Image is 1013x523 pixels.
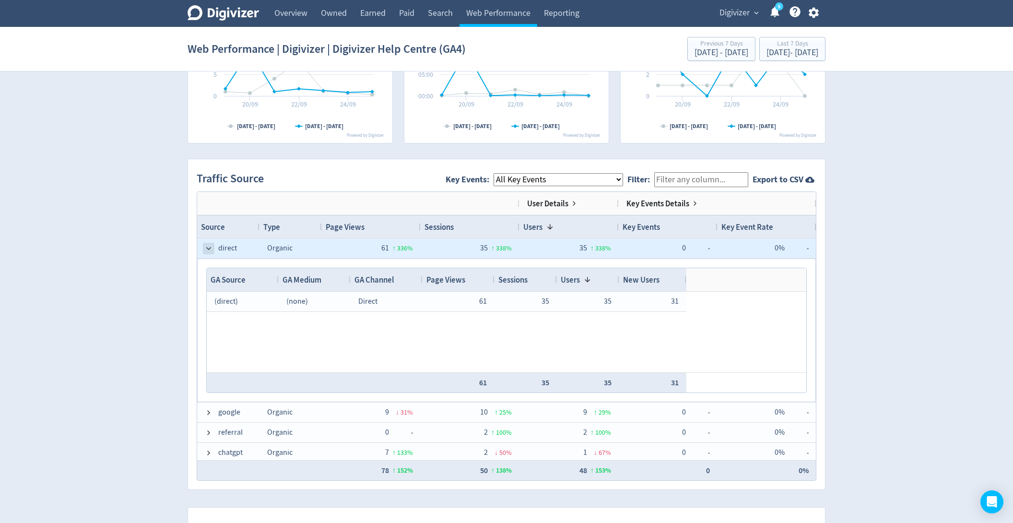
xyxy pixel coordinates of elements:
[381,465,389,475] span: 78
[498,274,528,285] span: Sessions
[491,244,495,252] span: ↑
[706,465,710,475] span: 0
[484,428,488,437] span: 2
[400,408,413,416] span: 31 %
[775,407,785,417] span: 0%
[695,40,748,48] div: Previous 7 Days
[686,423,710,442] span: -
[396,408,399,416] span: ↓
[389,423,413,442] span: -
[675,100,691,108] text: 20/09
[305,122,343,130] text: [DATE] - [DATE]
[499,408,512,416] span: 25 %
[479,297,487,306] span: 61
[197,171,268,187] h2: Traffic Source
[671,378,679,388] span: 31
[719,5,750,21] span: Digivizer
[556,100,572,108] text: 24/09
[716,5,761,21] button: Digivizer
[495,448,498,457] span: ↓
[354,274,394,285] span: GA Channel
[213,92,217,100] text: 0
[623,222,660,232] span: Key Events
[326,222,365,232] span: Page Views
[385,448,389,457] span: 7
[721,222,773,232] span: Key Event Rate
[682,428,686,437] span: 0
[542,297,549,306] span: 35
[682,243,686,253] span: 0
[646,92,649,100] text: 0
[491,428,495,437] span: ↑
[527,198,568,209] span: User Details
[775,243,785,253] span: 0%
[626,198,689,209] span: Key Events Details
[599,448,611,457] span: 67 %
[397,466,413,475] span: 152 %
[267,448,293,457] span: Organic
[397,244,413,252] span: 336 %
[523,222,542,232] span: Users
[766,40,818,48] div: Last 7 Days
[392,244,396,252] span: ↑
[499,448,512,457] span: 50 %
[579,243,587,253] span: 35
[775,448,785,457] span: 0%
[496,466,512,475] span: 138 %
[595,466,611,475] span: 153 %
[686,239,710,258] span: -
[563,132,601,138] text: Powered by Digivizer
[459,100,474,108] text: 20/09
[381,243,389,253] span: 61
[599,408,611,416] span: 29 %
[604,378,612,388] span: 35
[480,407,488,417] span: 10
[358,297,377,306] span: Direct
[188,34,466,64] h1: Web Performance | Digivizer | Digivizer Help Centre (GA4)
[496,428,512,437] span: 100 %
[347,132,384,138] text: Powered by Digivizer
[507,100,523,108] text: 22/09
[752,9,761,17] span: expand_more
[980,490,1003,513] div: Open Intercom Messenger
[218,239,237,258] span: direct
[753,174,803,186] strong: Export to CSV
[392,448,396,457] span: ↑
[594,408,597,416] span: ↑
[291,100,307,108] text: 22/09
[286,297,308,306] span: (none)
[267,428,293,437] span: Organic
[213,70,217,79] text: 5
[775,2,783,11] a: 5
[340,100,356,108] text: 24/09
[267,407,293,417] span: Organic
[242,100,258,108] text: 20/09
[446,174,494,185] label: Key Events:
[267,243,293,253] span: Organic
[392,466,396,475] span: ↑
[682,448,686,457] span: 0
[775,428,785,437] span: 0%
[480,465,488,475] span: 50
[385,428,389,437] span: 0
[687,37,755,61] button: Previous 7 Days[DATE] - [DATE]
[670,122,708,130] text: [DATE] - [DATE]
[496,244,512,252] span: 338 %
[397,448,413,457] span: 133 %
[671,297,679,306] span: 31
[738,122,776,130] text: [DATE] - [DATE]
[385,407,389,417] span: 9
[785,443,809,462] span: -
[766,48,818,57] div: [DATE] - [DATE]
[214,297,238,306] span: (direct)
[211,274,246,285] span: GA Source
[418,70,433,79] text: 05:00
[654,172,748,187] input: Filter any column...
[218,403,240,422] span: google
[263,222,280,232] span: Type
[623,274,660,285] span: New Users
[590,466,594,475] span: ↑
[495,408,498,416] span: ↑
[218,423,243,442] span: referral
[595,428,611,437] span: 100 %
